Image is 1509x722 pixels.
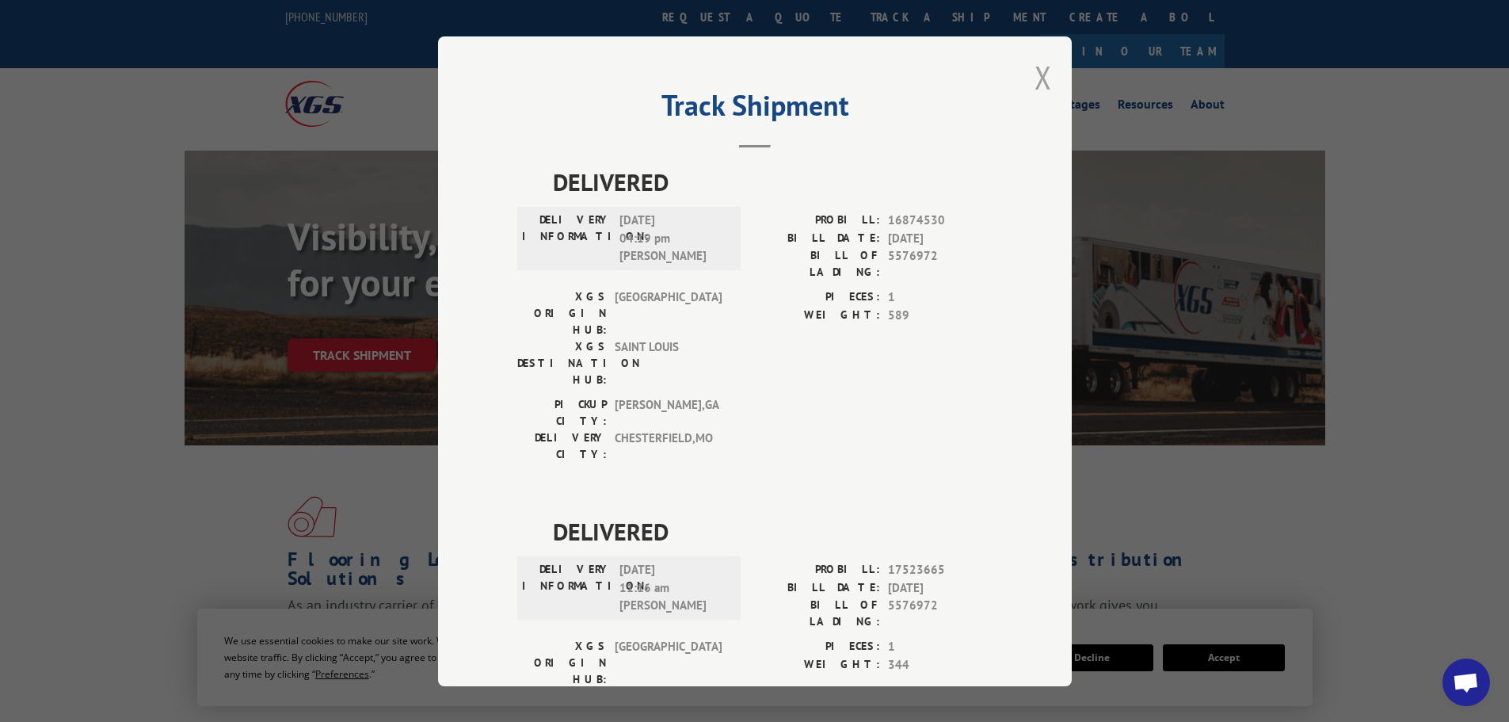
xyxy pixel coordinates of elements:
[888,638,993,656] span: 1
[1035,56,1052,98] button: Close modal
[755,247,880,281] label: BILL OF LADING:
[517,338,607,388] label: XGS DESTINATION HUB:
[755,306,880,324] label: WEIGHT:
[888,561,993,579] span: 17523665
[888,247,993,281] span: 5576972
[517,396,607,430] label: PICKUP CITY:
[755,597,880,630] label: BILL OF LADING:
[553,514,993,549] span: DELIVERED
[888,229,993,247] span: [DATE]
[522,212,612,265] label: DELIVERY INFORMATION:
[522,561,612,615] label: DELIVERY INFORMATION:
[1442,659,1490,706] div: Open chat
[615,396,722,430] span: [PERSON_NAME] , GA
[755,561,880,579] label: PROBILL:
[517,430,607,463] label: DELIVERY CITY:
[553,164,993,200] span: DELIVERED
[615,338,722,388] span: SAINT LOUIS
[888,579,993,597] span: [DATE]
[755,638,880,656] label: PIECES:
[615,638,722,688] span: [GEOGRAPHIC_DATA]
[888,306,993,324] span: 589
[615,288,722,338] span: [GEOGRAPHIC_DATA]
[755,655,880,674] label: WEIGHT:
[619,561,726,615] span: [DATE] 11:16 am [PERSON_NAME]
[517,638,607,688] label: XGS ORIGIN HUB:
[615,430,722,463] span: CHESTERFIELD , MO
[619,212,726,265] span: [DATE] 04:19 pm [PERSON_NAME]
[888,212,993,230] span: 16874530
[755,229,880,247] label: BILL DATE:
[888,597,993,630] span: 5576972
[888,288,993,307] span: 1
[755,212,880,230] label: PROBILL:
[517,94,993,124] h2: Track Shipment
[888,655,993,674] span: 344
[517,288,607,338] label: XGS ORIGIN HUB:
[755,288,880,307] label: PIECES:
[755,579,880,597] label: BILL DATE:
